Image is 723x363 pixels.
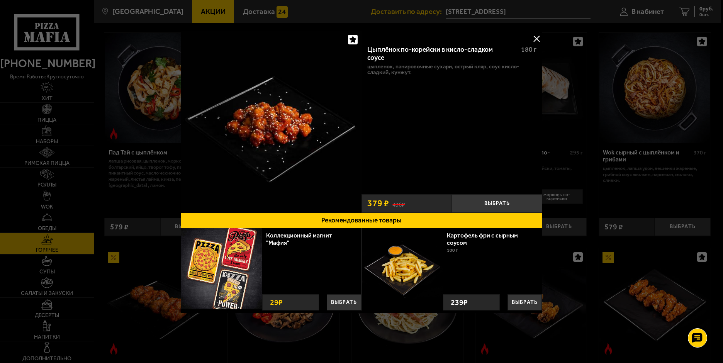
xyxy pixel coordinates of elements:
a: Картофель фри с сырным соусом [447,232,518,246]
button: Выбрать [452,194,542,213]
span: 379 ₽ [367,199,389,208]
strong: 239 ₽ [449,295,470,310]
span: 180 г [521,46,536,53]
button: Выбрать [327,294,361,310]
div: Цыплёнок по-корейски в кисло-сладком соусе [367,46,515,62]
s: 436 ₽ [392,200,405,207]
p: цыпленок, панировочные сухари, острый кляр, Соус кисло-сладкий, кунжут. [367,64,537,76]
a: Коллекционный магнит "Мафия" [266,232,332,246]
button: Рекомендованные товары [181,213,542,228]
img: Цыплёнок по-корейски в кисло-сладком соусе [181,31,361,212]
strong: 29 ₽ [268,295,285,310]
a: Цыплёнок по-корейски в кисло-сладком соусе [181,31,361,213]
span: 100 г [447,248,458,253]
button: Выбрать [507,294,542,310]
